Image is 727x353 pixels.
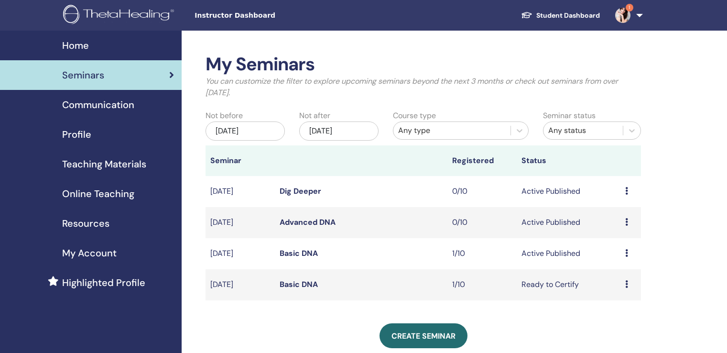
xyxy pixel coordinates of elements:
td: Active Published [517,176,620,207]
a: Basic DNA [280,279,318,289]
td: [DATE] [206,238,275,269]
td: [DATE] [206,269,275,300]
th: Registered [447,145,517,176]
a: Dig Deeper [280,186,321,196]
label: Not after [299,110,330,121]
img: graduation-cap-white.svg [521,11,532,19]
img: default.jpg [615,8,630,23]
span: Resources [62,216,109,231]
td: [DATE] [206,176,275,207]
label: Course type [393,110,436,121]
label: Seminar status [543,110,596,121]
span: Online Teaching [62,187,134,201]
h2: My Seminars [206,54,641,76]
a: Basic DNA [280,248,318,258]
p: You can customize the filter to explore upcoming seminars beyond the next 3 months or check out s... [206,76,641,99]
span: Teaching Materials [62,157,146,171]
span: Seminars [62,68,104,82]
a: Create seminar [380,323,467,348]
span: Create seminar [391,331,456,341]
a: Student Dashboard [513,7,608,24]
td: 1/10 [447,238,517,269]
td: 1/10 [447,269,517,300]
th: Seminar [206,145,275,176]
td: Active Published [517,207,620,238]
div: Any status [548,125,618,136]
span: Communication [62,98,134,112]
span: Profile [62,127,91,142]
td: 0/10 [447,176,517,207]
td: Active Published [517,238,620,269]
th: Status [517,145,620,176]
span: Instructor Dashboard [195,11,338,21]
span: 1 [626,4,633,11]
span: Home [62,38,89,53]
span: My Account [62,246,117,260]
img: logo.png [63,5,177,26]
label: Not before [206,110,243,121]
span: Highlighted Profile [62,276,145,290]
div: [DATE] [299,121,379,141]
td: 0/10 [447,207,517,238]
div: [DATE] [206,121,285,141]
a: Advanced DNA [280,217,336,227]
td: [DATE] [206,207,275,238]
td: Ready to Certify [517,269,620,300]
div: Any type [398,125,506,136]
